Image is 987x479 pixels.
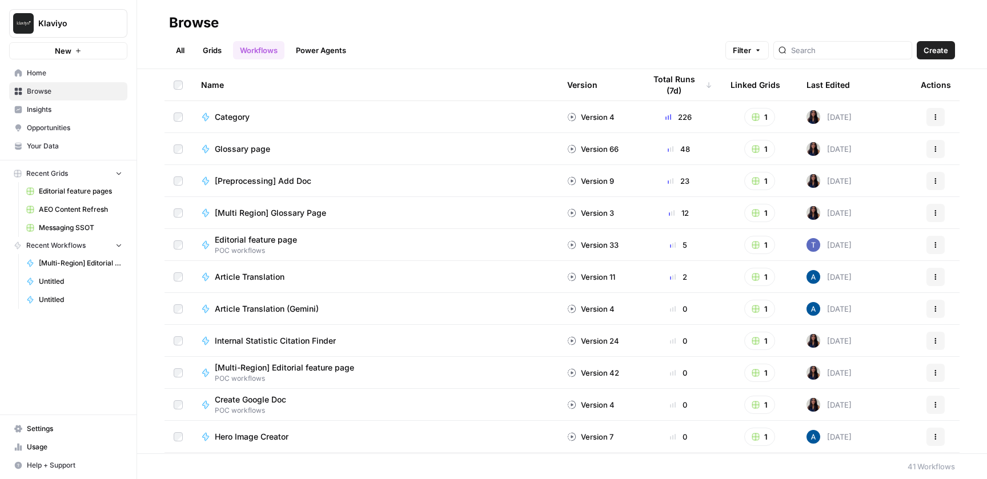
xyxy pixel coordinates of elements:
span: POC workflows [215,373,363,384]
a: Workflows [233,41,284,59]
div: Version 11 [567,271,615,283]
div: Version 7 [567,431,613,442]
div: [DATE] [807,430,852,444]
a: [Preprocessing] Add Doc [201,175,549,187]
button: 1 [744,236,775,254]
span: Browse [27,86,122,96]
div: Version [567,69,597,100]
div: [DATE] [807,334,852,348]
div: Linked Grids [731,69,780,100]
button: Recent Workflows [9,237,127,254]
span: Untitled [39,295,122,305]
span: AEO Content Refresh [39,204,122,215]
span: Settings [27,424,122,434]
a: Your Data [9,137,127,155]
a: Editorial feature pages [21,182,127,200]
div: [DATE] [807,142,852,156]
div: [DATE] [807,302,852,316]
span: Insights [27,104,122,115]
a: Create Google DocPOC workflows [201,394,549,416]
div: Version 3 [567,207,614,219]
a: Editorial feature pagePOC workflows [201,234,549,256]
a: AEO Content Refresh [21,200,127,219]
button: 1 [744,108,775,126]
button: Filter [725,41,769,59]
button: 1 [744,172,775,190]
img: he81ibor8lsei4p3qvg4ugbvimgp [807,270,820,284]
img: rox323kbkgutb4wcij4krxobkpon [807,174,820,188]
div: [DATE] [807,174,852,188]
button: Create [917,41,955,59]
button: Workspace: Klaviyo [9,9,127,38]
span: [Preprocessing] Add Doc [215,175,311,187]
img: rox323kbkgutb4wcij4krxobkpon [807,206,820,220]
button: 1 [744,204,775,222]
div: Version 24 [567,335,619,347]
a: [Multi Region] Glossary Page [201,207,549,219]
button: 1 [744,300,775,318]
div: Version 9 [567,175,614,187]
img: he81ibor8lsei4p3qvg4ugbvimgp [807,430,820,444]
div: Total Runs (7d) [645,69,712,100]
a: Untitled [21,291,127,309]
div: [DATE] [807,110,852,124]
a: Opportunities [9,119,127,137]
img: rox323kbkgutb4wcij4krxobkpon [807,142,820,156]
div: Version 42 [567,367,619,379]
a: Untitled [21,272,127,291]
span: Klaviyo [38,18,107,29]
span: [Multi Region] Glossary Page [215,207,326,219]
span: POC workflows [215,245,306,256]
span: Home [27,68,122,78]
div: 2 [645,271,712,283]
img: rox323kbkgutb4wcij4krxobkpon [807,366,820,380]
span: Internal Statistic Citation Finder [215,335,336,347]
span: [Multi-Region] Editorial feature page [215,362,354,373]
div: [DATE] [807,238,852,252]
a: Category [201,111,549,123]
div: Version 33 [567,239,619,251]
img: x8yczxid6s1iziywf4pp8m9fenlh [807,238,820,252]
span: Glossary page [215,143,270,155]
a: Insights [9,100,127,119]
a: Settings [9,420,127,438]
a: Messaging SSOT [21,219,127,237]
a: [Multi-Region] Editorial feature page [21,254,127,272]
button: Help + Support [9,456,127,474]
input: Search [791,45,907,56]
div: [DATE] [807,206,852,220]
span: Messaging SSOT [39,223,122,233]
div: Version 4 [567,303,615,315]
div: 23 [645,175,712,187]
div: [DATE] [807,270,852,284]
div: Version 66 [567,143,619,155]
div: 226 [645,111,712,123]
span: Editorial feature pages [39,186,122,196]
a: Article Translation (Gemini) [201,303,549,315]
div: Version 4 [567,399,615,410]
div: Browse [169,14,219,32]
span: Filter [733,45,751,56]
button: 1 [744,364,775,382]
span: Recent Grids [26,168,68,179]
a: Article Translation [201,271,549,283]
button: Recent Grids [9,165,127,182]
div: [DATE] [807,366,852,380]
span: Editorial feature page [215,234,297,245]
div: 0 [645,367,712,379]
button: 1 [744,268,775,286]
div: [DATE] [807,398,852,412]
span: Hero Image Creator [215,431,288,442]
a: Glossary page [201,143,549,155]
button: 1 [744,396,775,414]
div: 48 [645,143,712,155]
a: Usage [9,438,127,456]
span: Opportunities [27,123,122,133]
span: Create Google Doc [215,394,286,405]
a: Browse [9,82,127,100]
a: Grids [196,41,228,59]
span: Untitled [39,276,122,287]
a: All [169,41,191,59]
div: 12 [645,207,712,219]
div: 5 [645,239,712,251]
